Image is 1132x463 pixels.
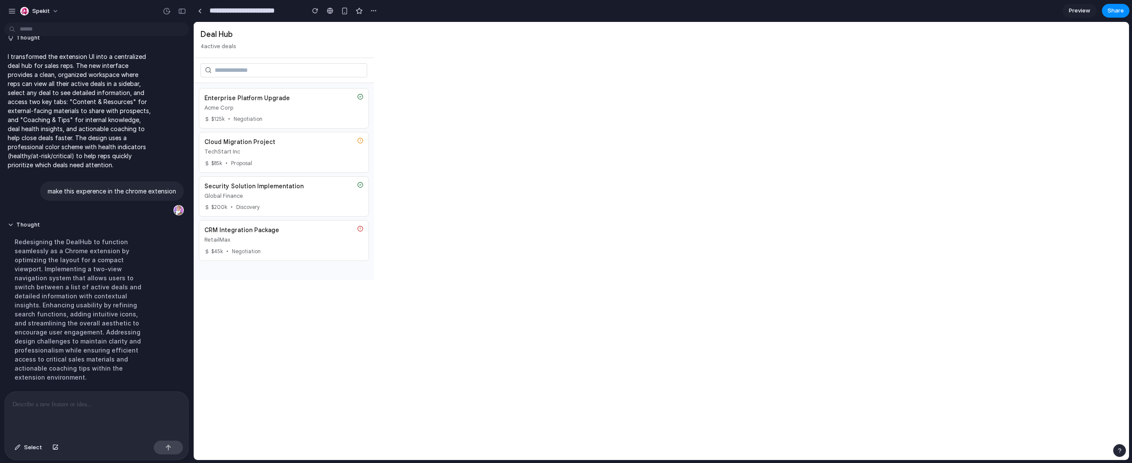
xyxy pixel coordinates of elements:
span: • [37,181,39,189]
h1: Deal Hub [7,7,173,18]
span: $ 85 k [11,138,28,145]
p: I transformed the extension UI into a centralized deal hub for sales reps. The new interface prov... [8,52,151,169]
span: Spekit [32,7,50,15]
span: Negotiation [40,93,69,101]
a: Preview [1062,4,1097,18]
div: CRM Integration Package [11,204,160,213]
button: Spekit [17,4,63,18]
div: Global Finance [11,170,160,178]
span: $ 200 k [11,181,33,189]
span: Discovery [43,181,66,189]
span: Negotiation [38,226,67,233]
span: Share [1108,6,1124,15]
span: Preview [1069,6,1090,15]
span: Select [24,443,42,452]
span: Proposal [37,138,58,145]
button: Select [10,441,46,454]
div: Acme Corp [11,82,160,90]
span: $ 125 k [11,93,31,101]
span: • [34,93,37,101]
div: Security Solution Implementation [11,160,160,169]
p: make this experence in the chrome extension [48,187,176,196]
div: RetailMax [11,214,160,222]
span: $ 45 k [11,226,29,233]
div: Enterprise Platform Upgrade [11,72,160,81]
div: TechStart Inc [11,126,160,134]
span: • [33,226,35,233]
div: Cloud Migration Project [11,116,160,125]
div: Redesigning the DealHub to function seamlessly as a Chrome extension by optimizing the layout for... [8,232,151,387]
button: Share [1102,4,1129,18]
span: • [32,138,34,145]
p: 4 active deals [7,20,173,29]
